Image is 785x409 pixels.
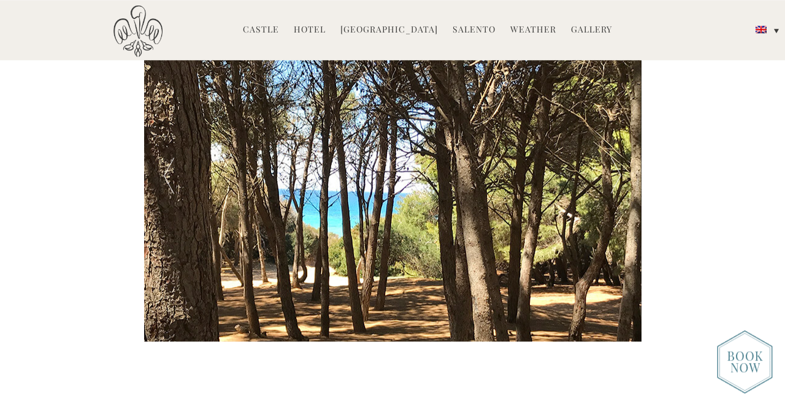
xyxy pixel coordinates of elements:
[717,330,773,394] img: new-booknow.png
[453,23,496,37] a: Salento
[243,23,279,37] a: Castle
[510,23,556,37] a: Weather
[113,5,163,57] img: Castello di Ugento
[571,23,612,37] a: Gallery
[340,23,438,37] a: [GEOGRAPHIC_DATA]
[294,23,326,37] a: Hotel
[756,26,767,33] img: English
